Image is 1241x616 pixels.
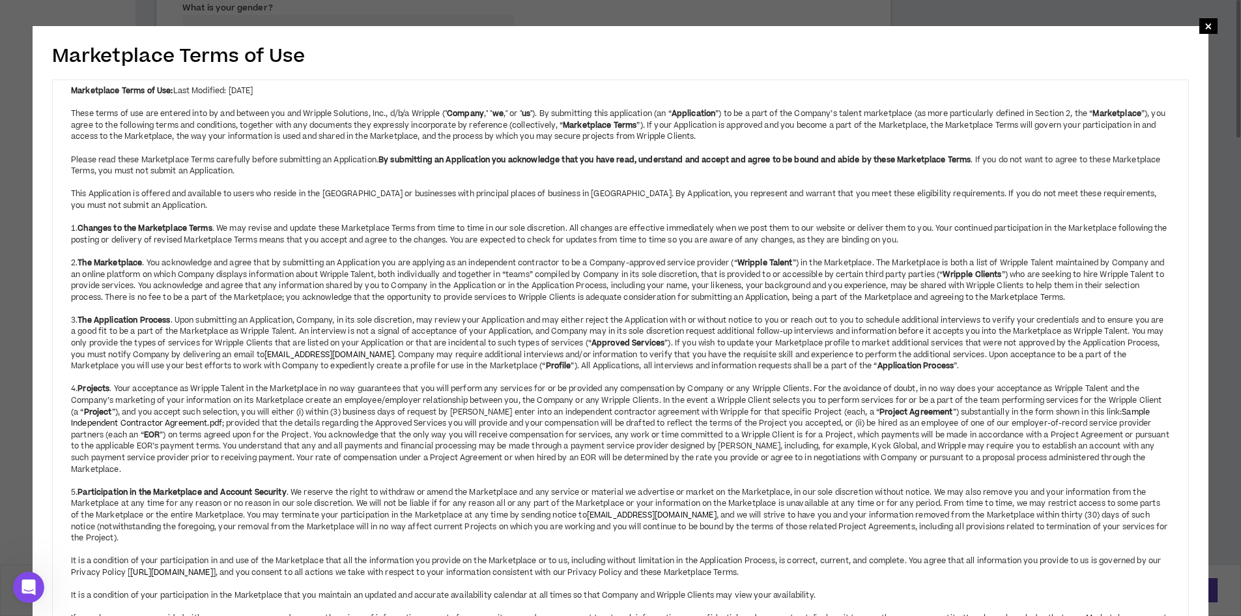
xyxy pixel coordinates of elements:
[877,360,954,372] strong: Application Process
[587,510,717,521] a: [EMAIL_ADDRESS][DOMAIN_NAME]
[879,407,952,418] strong: Project Agreement
[492,108,504,119] strong: we
[78,383,109,394] strong: Projects
[13,572,44,603] iframe: Intercom live chat
[78,257,142,269] strong: The Marketplace
[563,120,636,131] strong: Marketplace Terms
[78,487,286,498] strong: Participation in the Marketplace and Account Security
[71,188,1170,211] div: This Application is offered and available to users who reside in the [GEOGRAPHIC_DATA] or busines...
[71,555,1170,578] div: It is a condition of your participation in and use of the Marketplace that all the information yo...
[71,475,1170,544] div: 5. . We reserve the right to withdraw or amend the Marketplace and any service or material we adv...
[71,590,1170,602] div: It is a condition of your participation in the Marketplace that you maintain an updated and accur...
[592,338,664,349] strong: Approved Services
[144,430,160,441] strong: EOR
[130,567,213,578] a: [URL][DOMAIN_NAME]
[71,407,1150,430] a: Sample Independent Contractor Agreement.pdf
[1205,18,1212,34] span: ×
[71,154,1170,177] div: Please read these Marketplace Terms carefully before submitting an Application. . If you do not w...
[78,315,170,326] strong: The Application Process
[264,349,394,360] a: [EMAIL_ADDRESS][DOMAIN_NAME]
[71,372,1170,475] div: 4. . Your acceptance as Wripple Talent in the Marketplace in no way guarantees that you will perf...
[71,303,1170,372] div: 3. . Upon submitting an Application, Company, in its sole discretion, may review your Application...
[546,360,571,372] strong: Profile
[78,223,212,234] strong: Changes to the Marketplace Terms
[71,85,1170,97] div: Last Modified: [DATE]
[447,108,484,119] strong: Company
[71,212,1170,246] div: 1. . We may revise and update these Marketplace Terms from time to time in our sole discretion. A...
[71,85,173,96] strong: Marketplace Terms of Use:
[737,257,793,269] strong: Wripple Talent
[378,154,971,166] strong: By submitting an Application you acknowledge that you have read, understand and accept and agree ...
[52,42,1189,70] h2: Marketplace Terms of Use
[672,108,716,119] strong: Application
[84,407,112,418] strong: Project
[522,108,530,119] strong: us
[71,108,1170,143] div: These terms of use are entered into by and between you and Wripple Solutions, Inc., d/b/a Wripple...
[71,246,1170,303] div: 2. . You acknowledge and agree that by submitting an Application you are applying as an independe...
[943,269,1001,280] strong: Wripple Clients
[1092,108,1141,119] strong: Marketplace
